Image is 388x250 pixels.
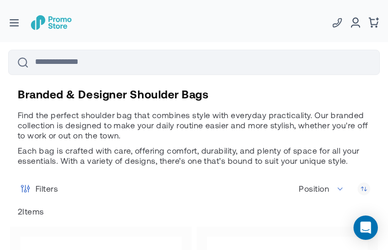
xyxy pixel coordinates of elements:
[36,184,58,194] strong: Filters
[31,15,72,29] a: store logo
[31,15,72,29] img: Promotional Merchandise
[358,183,370,195] a: Set Descending Direction
[18,88,370,100] h1: Branded & Designer Shoulder Bags
[18,206,370,217] p: Items
[299,184,329,193] span: Position
[331,17,343,29] a: Phone
[293,178,350,199] span: Position
[354,216,378,240] div: Open Intercom Messenger
[18,110,370,140] p: Find the perfect shoulder bag that combines style with everyday practicality. Our branded collect...
[18,146,370,166] p: Each bag is crafted with care, offering comfort, durability, and plenty of space for all your ess...
[18,206,22,216] span: 2
[11,50,35,75] button: Search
